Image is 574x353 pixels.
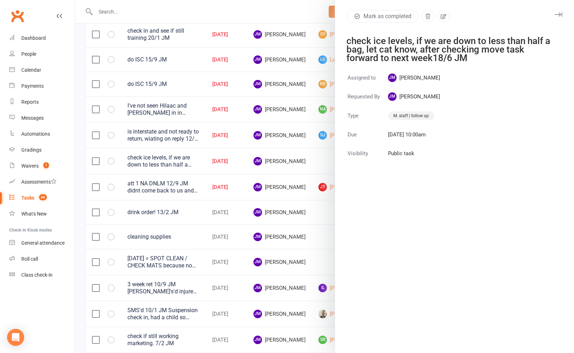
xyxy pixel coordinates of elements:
div: M. staff | follow up [388,112,434,120]
div: Dashboard [21,35,46,41]
td: Type [347,111,387,129]
div: Open Intercom Messenger [7,329,24,346]
div: Payments [21,83,44,89]
td: [DATE] 10:00am [388,130,441,148]
td: Assigned to [347,73,387,91]
span: JM [388,92,397,101]
div: What's New [21,211,47,217]
a: People [9,46,75,62]
td: Requested By [347,92,387,110]
a: Payments [9,78,75,94]
div: People [21,51,36,57]
div: Reports [21,99,39,105]
a: Clubworx [9,7,26,25]
div: Automations [21,131,50,137]
td: Due [347,130,387,148]
a: Waivers 1 [9,158,75,174]
span: JM [388,74,397,82]
span: 66 [39,194,47,200]
span: [PERSON_NAME] [388,74,440,82]
div: Calendar [21,67,41,73]
td: Public task [388,149,441,167]
td: Visibility [347,149,387,167]
div: Waivers [21,163,39,169]
a: Reports [9,94,75,110]
a: Class kiosk mode [9,267,75,283]
div: Assessments [21,179,56,185]
div: Gradings [21,147,42,153]
a: Messages [9,110,75,126]
a: Tasks 66 [9,190,75,206]
a: Assessments [9,174,75,190]
button: Mark as completed [346,10,419,22]
a: Automations [9,126,75,142]
a: Gradings [9,142,75,158]
div: Tasks [21,195,34,201]
div: General attendance [21,240,65,246]
div: Messages [21,115,44,121]
div: check ice levels, if we are down to less than half a bag, let cat know, after checking move task ... [346,37,554,62]
a: Dashboard [9,30,75,46]
div: Roll call [21,256,38,262]
span: [PERSON_NAME] [388,92,440,101]
a: Calendar [9,62,75,78]
a: What's New [9,206,75,222]
div: Class check-in [21,272,53,278]
span: 1 [43,162,49,168]
a: Roll call [9,251,75,267]
a: General attendance kiosk mode [9,235,75,251]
